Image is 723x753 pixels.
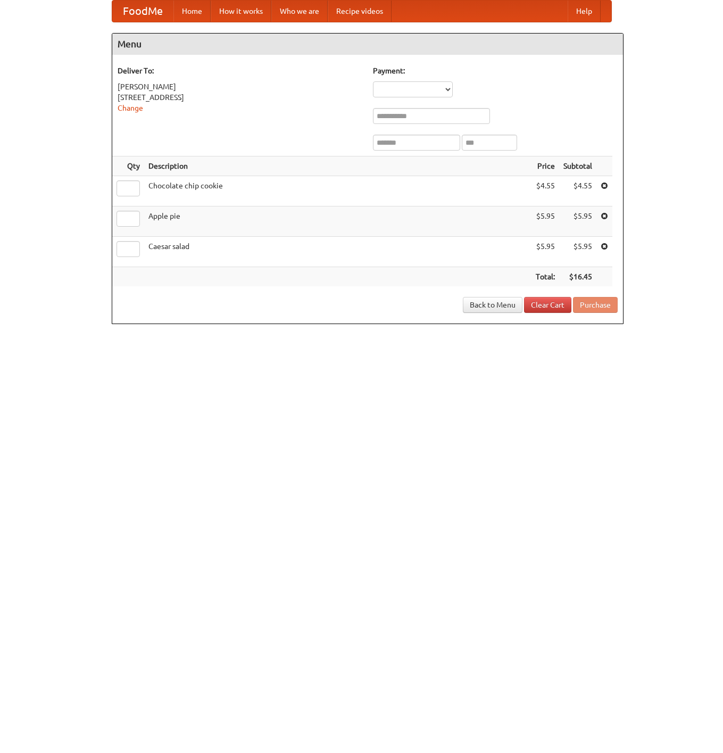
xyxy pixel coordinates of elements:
[531,176,559,206] td: $4.55
[524,297,571,313] a: Clear Cart
[271,1,328,22] a: Who we are
[559,176,596,206] td: $4.55
[568,1,601,22] a: Help
[144,176,531,206] td: Chocolate chip cookie
[531,156,559,176] th: Price
[112,156,144,176] th: Qty
[463,297,522,313] a: Back to Menu
[118,65,362,76] h5: Deliver To:
[112,34,623,55] h4: Menu
[118,81,362,92] div: [PERSON_NAME]
[144,206,531,237] td: Apple pie
[559,206,596,237] td: $5.95
[173,1,211,22] a: Home
[144,156,531,176] th: Description
[559,237,596,267] td: $5.95
[118,92,362,103] div: [STREET_ADDRESS]
[559,156,596,176] th: Subtotal
[573,297,618,313] button: Purchase
[112,1,173,22] a: FoodMe
[373,65,618,76] h5: Payment:
[531,267,559,287] th: Total:
[531,237,559,267] td: $5.95
[144,237,531,267] td: Caesar salad
[531,206,559,237] td: $5.95
[559,267,596,287] th: $16.45
[118,104,143,112] a: Change
[328,1,392,22] a: Recipe videos
[211,1,271,22] a: How it works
